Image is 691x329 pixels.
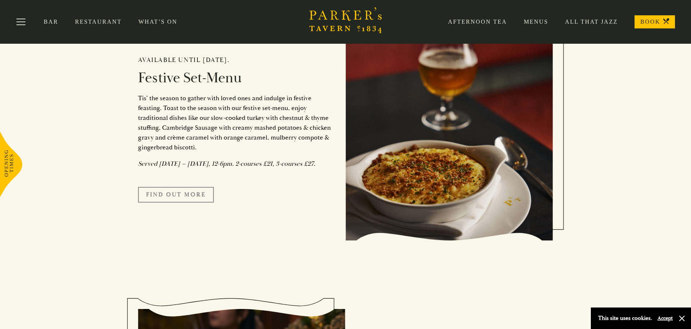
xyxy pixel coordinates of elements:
a: FIND OUT MORE [138,187,214,202]
h2: Festive Set-Menu [138,69,335,87]
p: This site uses cookies. [598,313,652,324]
button: Close and accept [678,315,686,322]
em: Served [DATE] – [DATE], 12-6pm. 2-courses £21, 3-courses £27. [138,160,315,168]
button: Accept [657,315,673,322]
p: Tis’ the season to gather with loved ones and indulge in festive feasting. Toast to the season wi... [138,93,335,152]
h2: Available until [DATE]. [138,56,335,64]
